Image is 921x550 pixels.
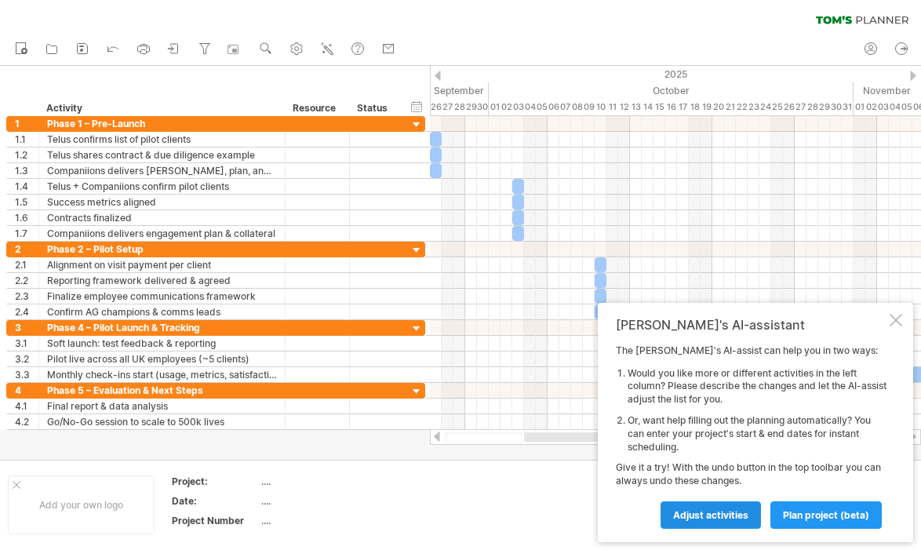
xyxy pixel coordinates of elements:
div: Friday, 3 October 2025 [512,99,524,115]
div: 1.4 [15,179,38,194]
div: Phase 1 – Pre-Launch [47,116,277,131]
div: Companiions delivers [PERSON_NAME], plan, and handbook [47,163,277,178]
div: Tuesday, 4 November 2025 [889,99,901,115]
div: 1.7 [15,226,38,241]
div: Project Number [172,514,258,527]
div: Friday, 26 September 2025 [430,99,442,115]
div: Wednesday, 22 October 2025 [736,99,748,115]
div: Wednesday, 1 October 2025 [489,99,501,115]
div: Phase 5 – Evaluation & Next Steps [47,383,277,398]
div: 3 [15,320,38,335]
div: 2.1 [15,257,38,272]
div: Phase 2 – Pilot Setup [47,242,277,257]
div: Wednesday, 8 October 2025 [571,99,583,115]
div: Activity [46,100,276,116]
div: 1.3 [15,163,38,178]
div: Phase 4 – Pilot Launch & Tracking [47,320,277,335]
div: Add your own logo [8,475,155,534]
div: Saturday, 1 November 2025 [854,99,865,115]
div: Reporting framework delivered & agreed [47,273,277,288]
div: Sunday, 12 October 2025 [618,99,630,115]
div: Thursday, 2 October 2025 [501,99,512,115]
div: Soft launch: test feedback & reporting [47,336,277,351]
div: Companiions delivers engagement plan & collateral [47,226,277,241]
div: 2.3 [15,289,38,304]
div: The [PERSON_NAME]'s AI-assist can help you in two ways: Give it a try! With the undo button in th... [616,344,886,528]
div: Project: [172,475,258,488]
div: Saturday, 27 September 2025 [442,99,453,115]
div: 2 [15,242,38,257]
div: Tuesday, 28 October 2025 [806,99,818,115]
div: Sunday, 2 November 2025 [865,99,877,115]
div: Alignment on visit payment per client [47,257,277,272]
div: Monday, 6 October 2025 [548,99,559,115]
div: 3.1 [15,336,38,351]
div: Thursday, 9 October 2025 [583,99,595,115]
div: Friday, 17 October 2025 [677,99,689,115]
li: Would you like more or different activities in the left column? Please describe the changes and l... [628,367,886,406]
div: Telus shares contract & due diligence example [47,148,277,162]
div: Wednesday, 5 November 2025 [901,99,912,115]
div: 1.6 [15,210,38,225]
div: Date: [172,494,258,508]
span: plan project (beta) [783,509,869,521]
a: Adjust activities [661,501,761,529]
div: Friday, 24 October 2025 [759,99,771,115]
div: Status [357,100,391,116]
div: 4.2 [15,414,38,429]
div: Success metrics aligned [47,195,277,209]
div: Resource [293,100,340,116]
div: Monday, 13 October 2025 [630,99,642,115]
div: Telus + Companiions confirm pilot clients [47,179,277,194]
div: Thursday, 30 October 2025 [830,99,842,115]
div: Final report & data analysis [47,399,277,413]
div: Monday, 3 November 2025 [877,99,889,115]
div: Friday, 10 October 2025 [595,99,606,115]
div: 1.5 [15,195,38,209]
a: plan project (beta) [770,501,882,529]
div: [PERSON_NAME]'s AI-assistant [616,317,886,333]
div: Tuesday, 7 October 2025 [559,99,571,115]
div: Saturday, 11 October 2025 [606,99,618,115]
div: Go/No-Go session to scale to 500k lives [47,414,277,429]
div: 3.2 [15,351,38,366]
div: 1.2 [15,148,38,162]
div: October 2025 [489,82,854,99]
span: Adjust activities [673,509,748,521]
div: .... [261,494,393,508]
div: Friday, 31 October 2025 [842,99,854,115]
div: 2.2 [15,273,38,288]
div: Monthly check-ins start (usage, metrics, satisfaction) [47,367,277,382]
div: 4.1 [15,399,38,413]
div: Sunday, 28 September 2025 [453,99,465,115]
div: Wednesday, 29 October 2025 [818,99,830,115]
div: Tuesday, 30 September 2025 [477,99,489,115]
div: Confirm AG champions & comms leads [47,304,277,319]
div: Pilot live across all UK employees (~5 clients) [47,351,277,366]
div: Thursday, 16 October 2025 [665,99,677,115]
div: Monday, 29 September 2025 [465,99,477,115]
div: Saturday, 18 October 2025 [689,99,701,115]
div: Sunday, 19 October 2025 [701,99,712,115]
div: Sunday, 5 October 2025 [536,99,548,115]
div: Telus confirms list of pilot clients [47,132,277,147]
div: Monday, 20 October 2025 [712,99,724,115]
div: Tuesday, 21 October 2025 [724,99,736,115]
div: 2.4 [15,304,38,319]
li: Or, want help filling out the planning automatically? You can enter your project's start & end da... [628,414,886,453]
div: Sunday, 26 October 2025 [783,99,795,115]
div: Saturday, 4 October 2025 [524,99,536,115]
div: 1.1 [15,132,38,147]
div: Saturday, 25 October 2025 [771,99,783,115]
div: 1 [15,116,38,131]
div: Finalize employee communications framework [47,289,277,304]
div: Contracts finalized [47,210,277,225]
div: Thursday, 23 October 2025 [748,99,759,115]
div: 4 [15,383,38,398]
div: 3.3 [15,367,38,382]
div: .... [261,475,393,488]
div: Wednesday, 15 October 2025 [653,99,665,115]
div: .... [261,514,393,527]
div: Monday, 27 October 2025 [795,99,806,115]
div: Tuesday, 14 October 2025 [642,99,653,115]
